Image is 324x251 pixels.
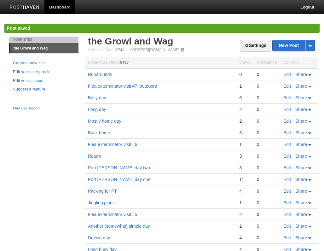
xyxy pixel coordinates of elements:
[239,223,250,229] div: 2
[257,188,277,194] div: 0
[280,57,318,69] th: Actions
[88,107,106,112] a: Long day
[254,57,280,69] th: Comments
[295,95,307,100] span: Share
[257,83,277,89] div: 0
[295,142,307,147] span: Share
[239,200,250,206] div: 1
[283,84,291,89] a: Edit
[257,177,277,182] div: 0
[283,154,291,159] a: Edit
[295,119,307,124] span: Share
[283,95,291,100] a: Edit
[295,154,307,159] span: Share
[295,84,307,89] span: Share
[240,40,271,52] a: Settings
[13,78,75,84] a: Edit your account
[88,224,150,229] a: Another (somewhat) simple day
[257,223,277,229] div: 0
[120,60,129,65] span: 8488
[88,95,106,100] a: Busy day
[239,212,250,217] div: 2
[13,60,75,67] a: Create a new site
[257,235,277,241] div: 0
[239,95,250,101] div: 6
[283,142,291,147] a: Edit
[88,72,112,77] a: Runarounds
[295,165,307,170] span: Share
[13,86,75,93] a: Suggest a feature
[115,48,179,52] a: [EMAIL_ADDRESS][DOMAIN_NAME]
[239,188,250,194] div: 4
[13,106,75,111] a: FAQ and Support
[239,118,250,124] div: 2
[239,153,250,159] div: 3
[292,219,311,238] iframe: Help Scout Beacon - Open
[236,57,253,69] th: Views
[283,72,291,77] a: Edit
[295,189,307,194] span: Share
[295,107,307,112] span: Share
[273,40,315,51] a: New Post
[88,130,110,135] a: Back home
[257,212,277,217] div: 0
[7,26,30,31] span: Post saved
[239,130,250,136] div: 3
[13,69,75,75] a: Edit your user profile
[10,5,40,10] img: Posthaven-bar
[239,83,250,89] div: 1
[239,177,250,182] div: 11
[239,72,250,77] div: 0
[295,72,307,77] span: Share
[283,107,291,112] a: Edit
[9,37,78,43] li: Your Sites
[295,200,307,205] span: Share
[257,107,277,112] div: 0
[88,189,117,194] a: Packing for PT
[257,165,277,171] div: 0
[312,24,318,32] a: ×
[257,72,277,77] div: 0
[239,142,250,147] div: 1
[10,43,78,53] a: the Growl and Wag
[257,118,277,124] div: 0
[283,235,291,240] a: Edit
[88,177,150,182] a: Port [PERSON_NAME] day one
[295,177,307,182] span: Share
[295,212,307,217] span: Share
[283,165,291,170] a: Edit
[283,212,291,217] a: Edit
[239,165,250,171] div: 3
[257,130,277,136] div: 0
[283,177,291,182] a: Edit
[283,130,291,135] a: Edit
[257,153,277,159] div: 0
[88,36,173,46] a: the Growl and Wag
[257,95,277,101] div: 0
[283,200,291,205] a: Edit
[283,119,291,124] a: Edit
[88,200,115,205] a: Jiggling plans
[88,235,110,240] a: Driving day
[85,57,236,69] th: Homepage Views
[257,142,277,147] div: 0
[88,165,150,170] a: Port [PERSON_NAME] day two
[283,224,291,229] a: Edit
[88,154,101,159] a: Return
[283,189,291,194] a: Edit
[257,200,277,206] div: 0
[88,119,121,124] a: Mostly home day
[88,48,114,52] span: Post by Email
[295,130,307,135] span: Share
[239,107,250,112] div: 2
[88,212,137,217] a: Flea exterminator visit #5
[88,84,157,89] a: Flea exterminator visit #7, outdoors
[88,142,137,147] a: Flea exterminator visit #6
[239,235,250,241] div: 4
